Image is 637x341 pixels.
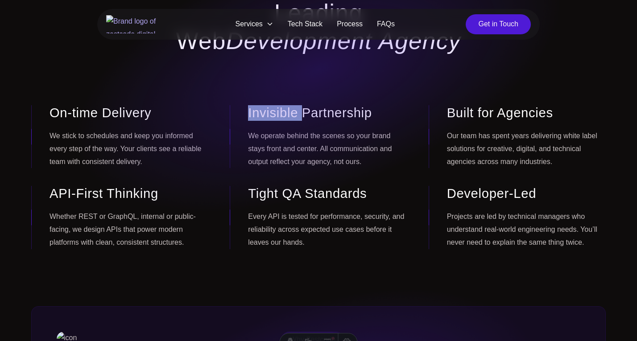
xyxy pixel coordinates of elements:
[447,210,606,249] p: Projects are led by technical managers who understand real-world engineering needs. You’ll never ...
[248,105,407,121] h3: Invisible Partnership
[447,105,606,121] h3: Built for Agencies
[281,16,330,33] a: Tech Stack
[106,15,164,33] img: Brand logo of zestcode digital
[50,105,208,121] h3: On-time Delivery
[248,186,407,201] h3: Tight QA Standards
[248,130,407,168] p: We operate behind the scenes so your brand stays front and center. All communication and output r...
[226,28,461,54] strong: Development Agency
[447,130,606,168] p: Our team has spent years delivering white label solutions for creative, digital, and technical ag...
[370,16,402,33] a: FAQs
[50,186,208,201] h3: API-First Thinking
[330,16,370,33] a: Process
[447,186,606,201] h3: Developer-Led
[50,210,208,249] p: Whether REST or GraphQL, internal or public-facing, we design APIs that power modern platforms wi...
[50,130,208,168] p: We stick to schedules and keep you informed every step of the way. Your clients see a reliable te...
[248,210,407,249] p: Every API is tested for performance, security, and reliability across expected use cases before i...
[466,14,531,34] a: Get in Touch
[228,16,281,33] span: Services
